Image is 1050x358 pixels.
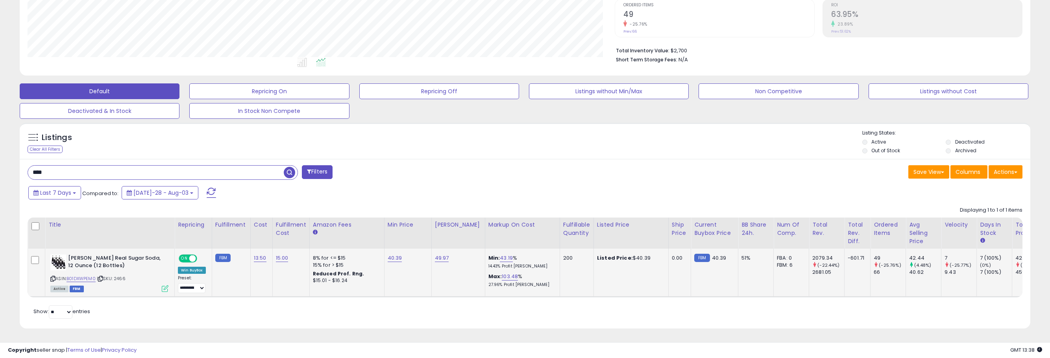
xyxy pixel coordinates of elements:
a: 15.00 [276,254,288,262]
li: $2,700 [616,45,1017,55]
small: (-25.77%) [950,262,971,268]
div: Ship Price [672,221,688,237]
span: 2025-08-11 13:38 GMT [1010,346,1042,354]
label: Active [871,138,886,145]
div: 200 [563,255,588,262]
button: Filters [302,165,333,179]
button: Listings without Min/Max [529,83,689,99]
small: FBM [694,254,710,262]
b: Listed Price: [597,254,633,262]
div: $40.39 [597,255,662,262]
p: 14.43% Profit [PERSON_NAME] [488,264,554,269]
a: 103.48 [502,273,518,280]
strong: Copyright [8,346,37,354]
div: 66 [874,269,906,276]
div: Repricing [178,221,209,229]
small: (4.48%) [914,262,931,268]
div: Total Rev. [812,221,841,237]
small: (-25.76%) [879,262,901,268]
div: FBA: 0 [777,255,803,262]
div: Total Profit [1015,221,1044,237]
div: Amazon Fees [313,221,381,229]
small: Amazon Fees. [313,229,318,236]
div: Cost [254,221,269,229]
button: Actions [989,165,1022,179]
b: Min: [488,254,500,262]
small: 23.89% [835,21,853,27]
small: (-22.44%) [817,262,839,268]
button: Last 7 Days [28,186,81,199]
div: Ordered Items [874,221,902,237]
div: seller snap | | [8,347,137,354]
div: 8% for <= $15 [313,255,378,262]
span: ON [179,255,189,262]
a: 40.39 [388,254,402,262]
div: 7 (100%) [980,269,1012,276]
div: Num of Comp. [777,221,806,237]
div: $15.01 - $16.24 [313,277,378,284]
div: Title [48,221,171,229]
div: BB Share 24h. [741,221,770,237]
div: Velocity [945,221,973,229]
span: Last 7 Days [40,189,71,197]
img: 51lxD1RAI5L._SL40_.jpg [50,255,66,270]
div: Listed Price [597,221,665,229]
p: 27.96% Profit [PERSON_NAME] [488,282,554,288]
span: [DATE]-28 - Aug-03 [133,189,189,197]
div: 49 [874,255,906,262]
button: Repricing Off [359,83,519,99]
div: 2079.34 [812,255,844,262]
div: Current Buybox Price [694,221,735,237]
div: 51% [741,255,767,262]
label: Out of Stock [871,147,900,154]
button: Default [20,83,179,99]
a: B01DXWPEM0 [67,275,96,282]
p: Listing States: [862,129,1030,137]
b: Short Term Storage Fees: [616,56,677,63]
div: 40.62 [909,269,941,276]
span: Ordered Items [623,3,814,7]
div: 42.44 [909,255,941,262]
b: Max: [488,273,502,280]
span: All listings currently available for purchase on Amazon [50,286,68,292]
b: Total Inventory Value: [616,47,669,54]
span: Columns [956,168,980,176]
b: [PERSON_NAME] Real Sugar Soda, 12 Ounce (12 Bottles) [68,255,164,271]
div: 7 [945,255,976,262]
div: Min Price [388,221,428,229]
div: 7 (100%) [980,255,1012,262]
b: Reduced Prof. Rng. [313,270,364,277]
button: Non Competitive [699,83,858,99]
span: FBM [70,286,84,292]
small: Days In Stock. [980,237,985,244]
div: Win BuyBox [178,267,206,274]
div: Total Rev. Diff. [848,221,867,245]
th: The percentage added to the cost of goods (COGS) that forms the calculator for Min & Max prices. [485,218,560,249]
button: Columns [950,165,987,179]
div: Avg Selling Price [909,221,938,245]
div: Fulfillable Quantity [563,221,590,237]
div: [PERSON_NAME] [435,221,482,229]
span: 40.39 [712,254,726,262]
div: 0.00 [672,255,685,262]
span: N/A [678,56,688,63]
small: Prev: 51.62% [831,29,851,34]
div: Markup on Cost [488,221,556,229]
div: % [488,273,554,288]
div: Clear All Filters [28,146,63,153]
button: Deactivated & In Stock [20,103,179,119]
div: Preset: [178,275,206,293]
button: In Stock Non Compete [189,103,349,119]
h5: Listings [42,132,72,143]
h2: 49 [623,10,814,20]
span: OFF [196,255,209,262]
small: (0%) [980,262,991,268]
div: 15% for > $15 [313,262,378,269]
span: | SKU: 2466 [97,275,126,282]
div: 2681.05 [812,269,844,276]
div: 9.43 [945,269,976,276]
div: Fulfillment [215,221,247,229]
div: Fulfillment Cost [276,221,306,237]
div: ASIN: [50,255,168,291]
a: Privacy Policy [102,346,137,354]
